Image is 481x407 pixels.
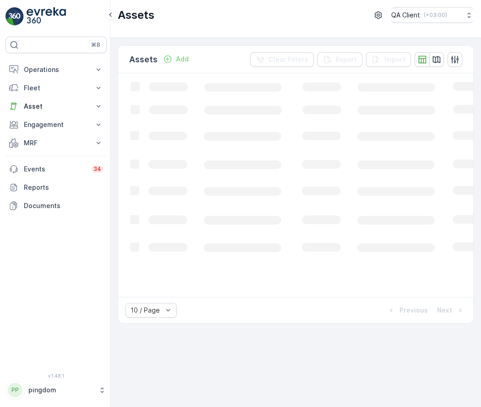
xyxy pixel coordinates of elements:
[424,11,447,19] p: ( +03:00 )
[5,380,107,400] button: PPpingdom
[5,97,107,115] button: Asset
[5,7,24,26] img: logo
[437,306,452,315] p: Next
[24,183,103,192] p: Reports
[336,55,357,64] p: Export
[5,134,107,152] button: MRF
[28,385,94,395] p: pingdom
[384,55,405,64] p: Import
[317,52,362,67] button: Export
[91,41,100,49] p: ⌘B
[250,52,314,67] button: Clear Filters
[5,178,107,197] a: Reports
[8,383,22,397] div: PP
[27,7,66,26] img: logo_light-DOdMpM7g.png
[5,115,107,134] button: Engagement
[24,201,103,210] p: Documents
[24,83,88,93] p: Fleet
[159,54,192,65] button: Add
[436,305,466,316] button: Next
[366,52,411,67] button: Import
[176,55,189,64] p: Add
[5,373,107,379] span: v 1.48.1
[386,305,429,316] button: Previous
[24,65,88,74] p: Operations
[118,8,154,22] p: Assets
[5,79,107,97] button: Fleet
[24,138,88,148] p: MRF
[268,55,308,64] p: Clear Filters
[5,60,107,79] button: Operations
[399,306,428,315] p: Previous
[5,197,107,215] a: Documents
[5,160,107,178] a: Events34
[24,120,88,129] p: Engagement
[129,53,158,66] p: Assets
[24,165,86,174] p: Events
[391,7,474,23] button: QA Client(+03:00)
[391,11,420,20] p: QA Client
[24,102,88,111] p: Asset
[93,165,101,173] p: 34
